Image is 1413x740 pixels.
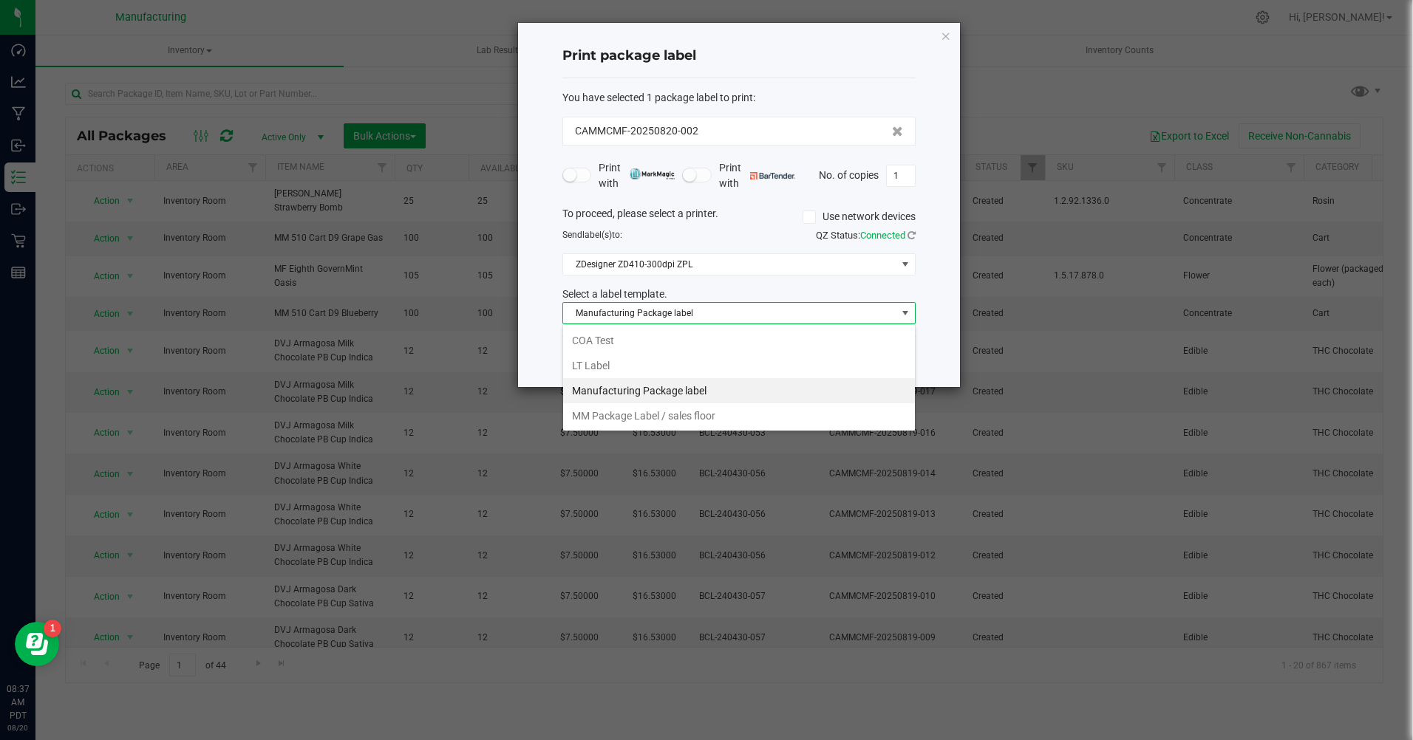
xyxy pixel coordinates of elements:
[562,92,753,103] span: You have selected 1 package label to print
[803,209,916,225] label: Use network devices
[562,230,622,240] span: Send to:
[15,622,59,666] iframe: Resource center
[563,378,915,403] li: Manufacturing Package label
[563,353,915,378] li: LT Label
[719,160,795,191] span: Print with
[599,160,675,191] span: Print with
[630,168,675,179] img: mark_magic_cybra.png
[575,123,698,139] span: CAMMCMF-20250820-002
[563,254,896,275] span: ZDesigner ZD410-300dpi ZPL
[562,90,916,106] div: :
[750,172,795,179] img: bartender.png
[563,403,915,428] li: MM Package Label / sales floor
[582,230,612,240] span: label(s)
[551,287,927,302] div: Select a label template.
[563,328,915,353] li: COA Test
[819,168,879,180] span: No. of copies
[860,230,905,241] span: Connected
[44,620,61,637] iframe: Resource center unread badge
[562,47,916,66] h4: Print package label
[816,230,916,241] span: QZ Status:
[551,206,927,228] div: To proceed, please select a printer.
[563,303,896,323] span: Manufacturing Package label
